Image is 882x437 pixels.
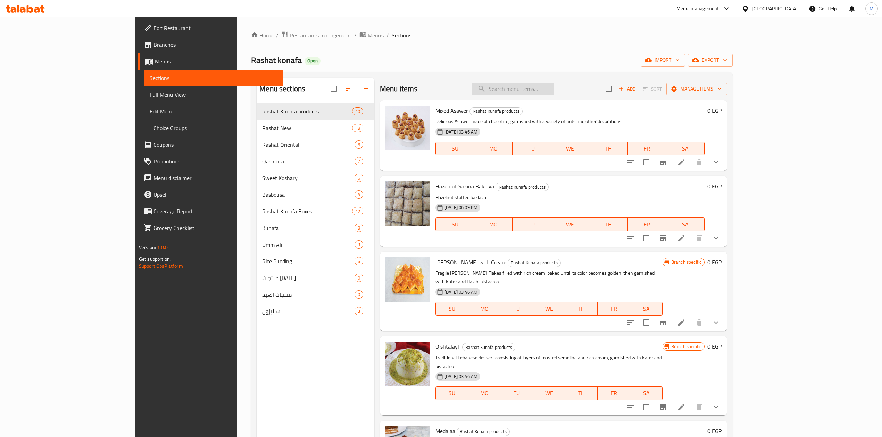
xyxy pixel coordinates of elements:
button: SU [435,142,474,155]
span: Sections [150,74,277,82]
span: منتجات [DATE] [262,274,355,282]
span: [PERSON_NAME] with Cream [435,257,506,267]
button: Branch-specific-item [655,154,672,171]
div: Kunafa8 [257,220,374,236]
img: Qishtalayh [385,342,430,386]
button: Branch-specific-item [655,314,672,331]
span: منتجات العيد [262,290,355,299]
span: SU [439,220,471,230]
div: Rashat Kunafa products [469,107,523,115]
div: Sweet Koshary [262,174,355,182]
span: MO [477,220,510,230]
svg: Show Choices [712,234,720,242]
button: WE [533,302,565,316]
span: TH [568,304,595,314]
nav: breadcrumb [251,31,733,40]
span: TH [568,388,595,398]
div: Rashat Kunafa products [457,428,510,436]
a: Edit Restaurant [138,20,283,36]
span: 7 [355,158,363,165]
span: Mixed Asawer [435,105,468,116]
div: Rashat New18 [257,120,374,136]
span: Hazelnut Sakina Baklava [435,181,494,191]
svg: Show Choices [712,403,720,411]
span: TU [515,220,548,230]
span: 0 [355,291,363,298]
span: Qishtalayh [435,341,461,352]
div: items [355,190,363,199]
button: show more [708,399,724,415]
span: Branch specific [668,259,704,265]
span: Medalaa [435,426,455,436]
button: show more [708,154,724,171]
button: MO [468,302,500,316]
div: items [352,207,363,215]
span: Rashat Kunafa products [457,428,509,436]
div: Rice Pudding6 [257,253,374,269]
div: Rashat New [262,124,352,132]
a: Restaurants management [281,31,351,40]
div: Kunafa [262,224,355,232]
button: Branch-specific-item [655,399,672,415]
span: MO [471,388,498,398]
div: items [355,140,363,149]
div: items [355,257,363,265]
nav: Menu sections [257,100,374,322]
div: Menu-management [676,5,719,13]
button: sort-choices [622,154,639,171]
span: ساليزون [262,307,355,315]
button: WE [551,142,590,155]
div: items [355,240,363,249]
span: Rashat Kunafa products [262,107,352,115]
input: search [472,83,554,95]
span: Upsell [153,190,277,199]
button: WE [533,386,565,400]
span: FR [631,144,664,154]
span: Qashtota [262,157,355,165]
span: Select to update [639,155,654,170]
div: items [352,124,363,132]
span: Add [618,85,636,93]
span: 10 [352,108,363,115]
span: WE [554,220,587,230]
button: SA [630,386,663,400]
span: [DATE] 06:09 PM [442,204,480,211]
span: Rashat Kunafa products [463,343,515,351]
a: Grocery Checklist [138,220,283,236]
span: SA [669,144,702,154]
span: Rashat Kunafa Boxes [262,207,352,215]
span: 12 [352,208,363,215]
span: FR [600,388,627,398]
div: منتجات رمضان [262,274,355,282]
span: Select to update [639,231,654,246]
span: Open [305,58,321,64]
div: منتجات العيد0 [257,286,374,303]
div: items [355,307,363,315]
span: Umm Ali [262,240,355,249]
span: SU [439,388,465,398]
button: delete [691,230,708,247]
button: FR [598,386,630,400]
svg: Show Choices [712,318,720,327]
button: FR [628,217,666,231]
button: TH [589,142,628,155]
span: Select all sections [326,82,341,96]
button: sort-choices [622,314,639,331]
span: FR [631,220,664,230]
span: WE [554,144,587,154]
span: 18 [352,125,363,131]
span: Rashat Oriental [262,140,355,149]
span: Add item [616,84,638,94]
div: items [355,157,363,165]
span: M [869,5,874,12]
button: delete [691,399,708,415]
button: MO [474,142,513,155]
a: Edit menu item [677,318,685,327]
a: Branches [138,36,283,53]
span: Get support on: [139,255,171,264]
h6: 0 EGP [707,342,722,351]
